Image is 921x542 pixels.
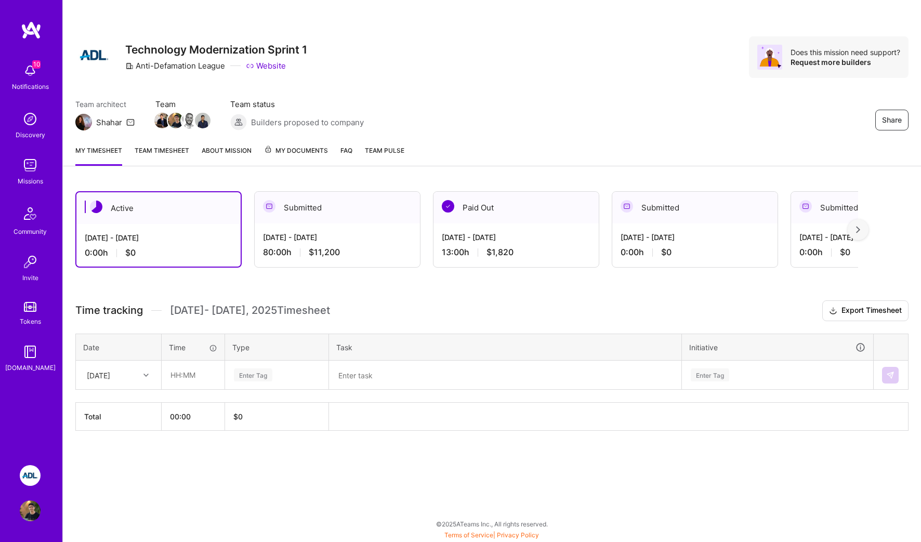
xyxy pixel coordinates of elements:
[691,367,729,383] div: Enter Tag
[486,247,514,258] span: $1,820
[155,112,169,129] a: Team Member Avatar
[875,110,909,130] button: Share
[75,99,135,110] span: Team architect
[829,306,837,316] i: icon Download
[62,511,921,537] div: © 2025 ATeams Inc., All rights reserved.
[87,369,110,380] div: [DATE]
[32,60,41,69] span: 10
[75,304,143,317] span: Time tracking
[76,192,241,224] div: Active
[20,252,41,272] img: Invite
[125,247,136,258] span: $0
[263,232,412,243] div: [DATE] - [DATE]
[856,226,860,233] img: right
[882,115,902,125] span: Share
[621,247,769,258] div: 0:00 h
[497,531,539,539] a: Privacy Policy
[822,300,909,321] button: Export Timesheet
[76,334,162,361] th: Date
[126,118,135,126] i: icon Mail
[225,334,329,361] th: Type
[202,145,252,166] a: About Mission
[76,403,162,431] th: Total
[182,112,196,129] a: Team Member Avatar
[17,500,43,521] a: User Avatar
[233,412,243,421] span: $ 0
[20,109,41,129] img: discovery
[20,341,41,362] img: guide book
[18,201,43,226] img: Community
[20,316,41,327] div: Tokens
[791,57,900,67] div: Request more builders
[365,147,404,154] span: Team Pulse
[17,465,43,486] a: ADL: Technology Modernization Sprint 1
[246,60,286,71] a: Website
[230,114,247,130] img: Builders proposed to company
[90,201,102,213] img: Active
[20,500,41,521] img: User Avatar
[444,531,539,539] span: |
[329,334,682,361] th: Task
[168,113,183,128] img: Team Member Avatar
[263,200,275,213] img: Submitted
[365,145,404,166] a: Team Pulse
[689,341,866,353] div: Initiative
[162,403,225,431] th: 00:00
[234,367,272,383] div: Enter Tag
[85,247,232,258] div: 0:00 h
[442,200,454,213] img: Paid Out
[661,247,672,258] span: $0
[14,226,47,237] div: Community
[125,62,134,70] i: icon CompanyGray
[264,145,328,166] a: My Documents
[170,304,330,317] span: [DATE] - [DATE] , 2025 Timesheet
[444,531,493,539] a: Terms of Service
[757,45,782,70] img: Avatar
[125,43,307,56] h3: Technology Modernization Sprint 1
[169,342,217,353] div: Time
[22,272,38,283] div: Invite
[264,145,328,156] span: My Documents
[21,21,42,39] img: logo
[5,362,56,373] div: [DOMAIN_NAME]
[12,81,49,92] div: Notifications
[143,373,149,378] i: icon Chevron
[255,192,420,223] div: Submitted
[169,112,182,129] a: Team Member Avatar
[154,113,170,128] img: Team Member Avatar
[263,247,412,258] div: 80:00 h
[20,465,41,486] img: ADL: Technology Modernization Sprint 1
[309,247,340,258] span: $11,200
[621,232,769,243] div: [DATE] - [DATE]
[20,155,41,176] img: teamwork
[340,145,352,166] a: FAQ
[196,112,209,129] a: Team Member Avatar
[135,145,189,166] a: Team timesheet
[195,113,210,128] img: Team Member Avatar
[75,114,92,130] img: Team Architect
[251,117,364,128] span: Builders proposed to company
[85,232,232,243] div: [DATE] - [DATE]
[24,302,36,312] img: tokens
[840,247,850,258] span: $0
[433,192,599,223] div: Paid Out
[442,232,590,243] div: [DATE] - [DATE]
[442,247,590,258] div: 13:00 h
[886,371,894,379] img: Submit
[75,145,122,166] a: My timesheet
[612,192,778,223] div: Submitted
[621,200,633,213] img: Submitted
[96,117,122,128] div: Shahar
[20,60,41,81] img: bell
[75,36,113,74] img: Company Logo
[16,129,45,140] div: Discovery
[18,176,43,187] div: Missions
[181,113,197,128] img: Team Member Avatar
[162,361,224,389] input: HH:MM
[230,99,364,110] span: Team status
[791,47,900,57] div: Does this mission need support?
[799,200,812,213] img: Submitted
[155,99,209,110] span: Team
[125,60,225,71] div: Anti-Defamation League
